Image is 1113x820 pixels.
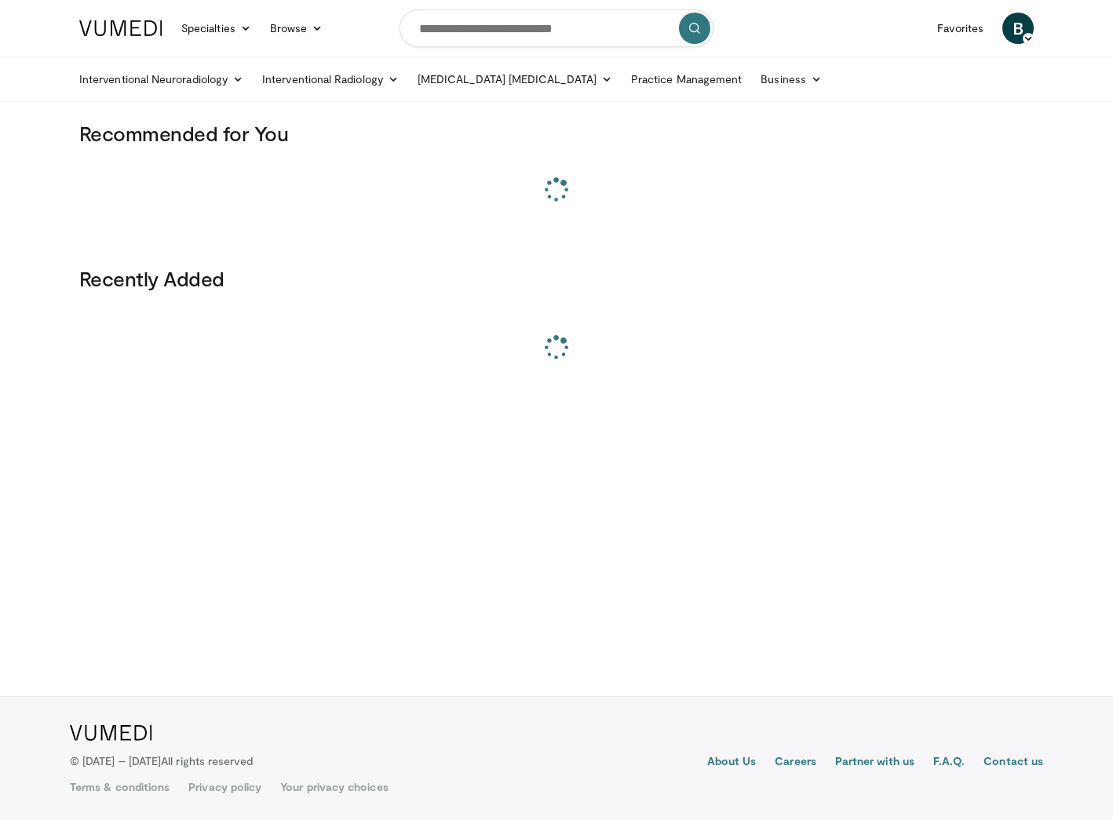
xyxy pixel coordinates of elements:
img: VuMedi Logo [79,20,162,36]
a: Interventional Radiology [253,64,408,95]
a: Specialties [172,13,261,44]
a: Business [751,64,831,95]
h3: Recommended for You [79,121,1034,146]
input: Search topics, interventions [400,9,713,47]
a: F.A.Q. [933,753,965,772]
a: Your privacy choices [280,779,388,795]
a: Favorites [928,13,993,44]
h3: Recently Added [79,266,1034,291]
a: Privacy policy [188,779,261,795]
a: B [1002,13,1034,44]
a: Careers [775,753,816,772]
a: Partner with us [835,753,914,772]
a: Contact us [983,753,1043,772]
a: About Us [707,753,757,772]
a: Practice Management [622,64,751,95]
span: All rights reserved [161,754,253,767]
a: Interventional Neuroradiology [70,64,253,95]
p: © [DATE] – [DATE] [70,753,254,769]
a: Terms & conditions [70,779,170,795]
a: Browse [261,13,333,44]
a: [MEDICAL_DATA] [MEDICAL_DATA] [408,64,622,95]
img: VuMedi Logo [70,725,152,741]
